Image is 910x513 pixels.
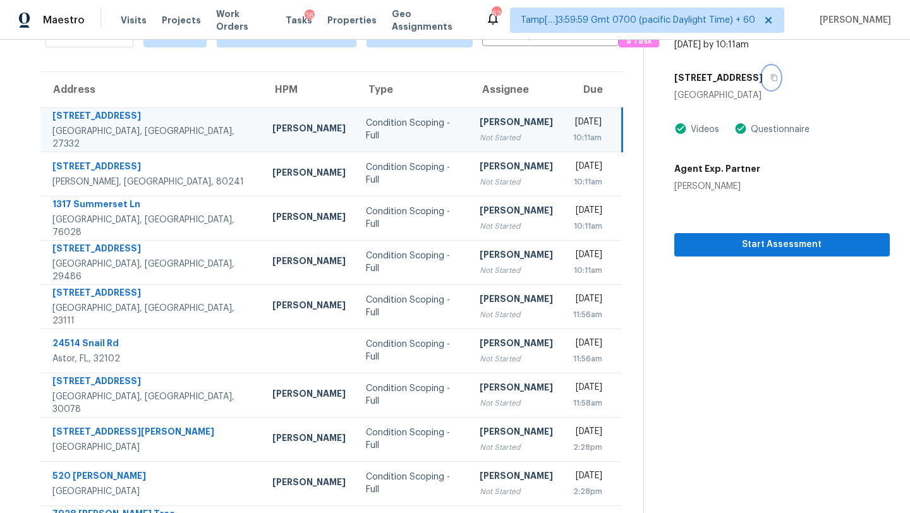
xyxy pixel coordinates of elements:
[573,381,603,397] div: [DATE]
[366,382,459,407] div: Condition Scoping - Full
[480,441,553,454] div: Not Started
[480,425,553,441] div: [PERSON_NAME]
[573,131,602,144] div: 10:11am
[573,248,603,264] div: [DATE]
[573,220,603,232] div: 10:11am
[272,255,346,270] div: [PERSON_NAME]
[366,471,459,496] div: Condition Scoping - Full
[674,233,890,256] button: Start Assessment
[480,485,553,498] div: Not Started
[480,131,553,144] div: Not Started
[480,353,553,365] div: Not Started
[480,381,553,397] div: [PERSON_NAME]
[40,72,262,107] th: Address
[52,337,252,353] div: 24514 Snail Rd
[480,204,553,220] div: [PERSON_NAME]
[272,299,346,315] div: [PERSON_NAME]
[356,72,470,107] th: Type
[52,242,252,258] div: [STREET_ADDRESS]
[480,264,553,277] div: Not Started
[272,166,346,182] div: [PERSON_NAME]
[366,250,459,275] div: Condition Scoping - Full
[573,264,603,277] div: 10:11am
[366,205,459,231] div: Condition Scoping - Full
[573,441,603,454] div: 2:28pm
[305,9,315,22] div: 16
[684,237,880,253] span: Start Assessment
[573,160,603,176] div: [DATE]
[674,122,687,135] img: Artifact Present Icon
[52,198,252,214] div: 1317 Summerset Ln
[674,71,763,84] h5: [STREET_ADDRESS]
[573,293,603,308] div: [DATE]
[563,72,622,107] th: Due
[216,8,270,33] span: Work Orders
[272,432,346,447] div: [PERSON_NAME]
[480,469,553,485] div: [PERSON_NAME]
[43,14,85,27] span: Maestro
[480,176,553,188] div: Not Started
[366,117,459,142] div: Condition Scoping - Full
[52,302,252,327] div: [GEOGRAPHIC_DATA], [GEOGRAPHIC_DATA], 23111
[674,39,749,51] div: [DATE] by 10:11am
[366,426,459,452] div: Condition Scoping - Full
[272,210,346,226] div: [PERSON_NAME]
[573,204,603,220] div: [DATE]
[573,485,603,498] div: 2:28pm
[52,214,252,239] div: [GEOGRAPHIC_DATA], [GEOGRAPHIC_DATA], 76028
[52,375,252,390] div: [STREET_ADDRESS]
[573,353,603,365] div: 11:56am
[52,469,252,485] div: 520 [PERSON_NAME]
[52,109,252,125] div: [STREET_ADDRESS]
[272,476,346,492] div: [PERSON_NAME]
[674,89,890,102] div: [GEOGRAPHIC_DATA]
[52,258,252,283] div: [GEOGRAPHIC_DATA], [GEOGRAPHIC_DATA], 29486
[272,387,346,403] div: [PERSON_NAME]
[52,441,252,454] div: [GEOGRAPHIC_DATA]
[492,8,500,20] div: 624
[52,160,252,176] div: [STREET_ADDRESS]
[480,160,553,176] div: [PERSON_NAME]
[573,308,603,321] div: 11:56am
[747,123,810,136] div: Questionnaire
[763,66,780,89] button: Copy Address
[573,425,603,441] div: [DATE]
[272,122,346,138] div: [PERSON_NAME]
[162,14,201,27] span: Projects
[52,125,252,150] div: [GEOGRAPHIC_DATA], [GEOGRAPHIC_DATA], 27332
[52,353,252,365] div: Astor, FL, 32102
[573,469,603,485] div: [DATE]
[480,116,553,131] div: [PERSON_NAME]
[573,397,603,409] div: 11:58am
[262,72,356,107] th: HPM
[480,308,553,321] div: Not Started
[327,14,377,27] span: Properties
[121,14,147,27] span: Visits
[619,21,659,47] button: Create a Task
[734,122,747,135] img: Artifact Present Icon
[480,248,553,264] div: [PERSON_NAME]
[480,220,553,232] div: Not Started
[52,176,252,188] div: [PERSON_NAME], [GEOGRAPHIC_DATA], 80241
[52,286,252,302] div: [STREET_ADDRESS]
[687,123,719,136] div: Videos
[480,337,553,353] div: [PERSON_NAME]
[815,14,891,27] span: [PERSON_NAME]
[286,16,312,25] span: Tasks
[674,162,760,175] h5: Agent Exp. Partner
[573,116,602,131] div: [DATE]
[52,425,252,441] div: [STREET_ADDRESS][PERSON_NAME]
[573,337,603,353] div: [DATE]
[52,390,252,416] div: [GEOGRAPHIC_DATA], [GEOGRAPHIC_DATA], 30078
[52,485,252,498] div: [GEOGRAPHIC_DATA]
[392,8,470,33] span: Geo Assignments
[573,176,603,188] div: 10:11am
[674,180,760,193] div: [PERSON_NAME]
[366,294,459,319] div: Condition Scoping - Full
[480,293,553,308] div: [PERSON_NAME]
[480,397,553,409] div: Not Started
[470,72,563,107] th: Assignee
[366,338,459,363] div: Condition Scoping - Full
[366,161,459,186] div: Condition Scoping - Full
[521,14,755,27] span: Tamp[…]3:59:59 Gmt 0700 (pacific Daylight Time) + 60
